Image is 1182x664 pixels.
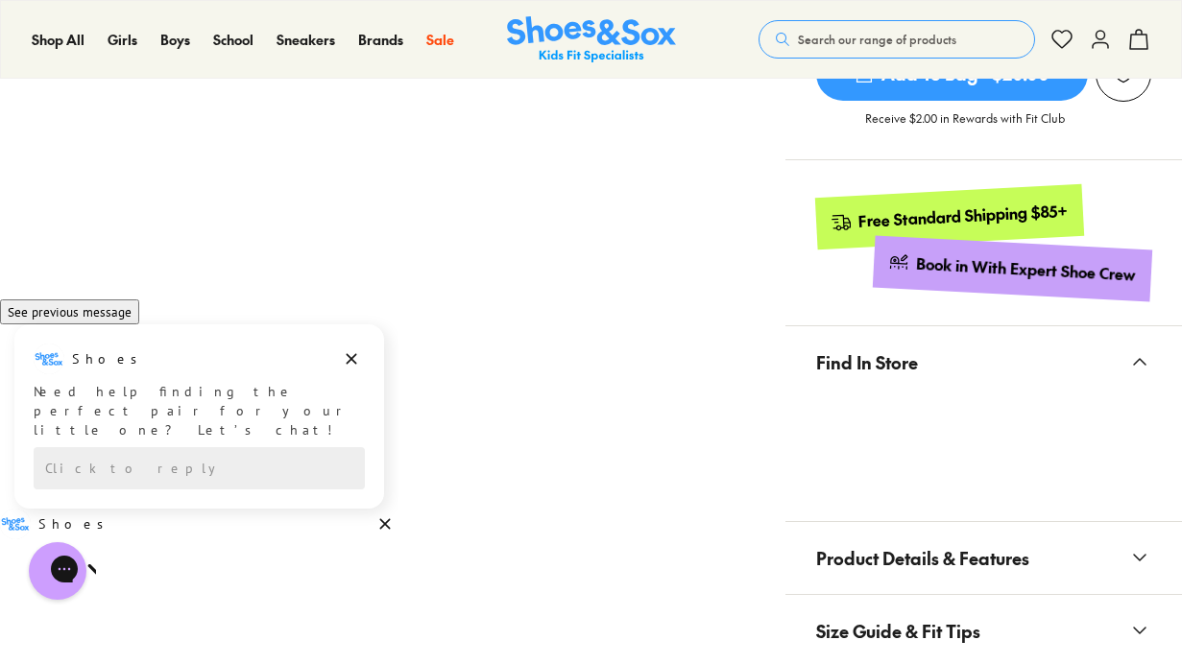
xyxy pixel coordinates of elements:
span: Size Guide & Fit Tips [816,603,980,659]
button: Dismiss campaign [372,214,398,241]
span: Boys [160,30,190,49]
a: Girls [108,30,137,50]
p: Receive $2.00 in Rewards with Fit Club [865,109,1065,144]
a: Book in With Expert Shoe Crew [873,235,1152,301]
span: Search our range of products [798,31,956,48]
h3: Shoes [38,218,114,237]
button: Search our range of products [759,20,1035,59]
span: Sneakers [277,30,335,49]
a: Shoes & Sox [507,16,676,63]
div: Message from Shoes. Need help finding the perfect pair for your little one? Let’s chat! [14,47,384,143]
div: Book in With Expert Shoe Crew [916,253,1137,286]
iframe: Gorgias live chat messenger [19,535,96,606]
span: Product Details & Features [816,530,1029,586]
span: Find In Store [816,334,918,391]
div: Reply to the campaigns [34,151,365,193]
div: Free Standard Shipping $85+ [858,200,1069,231]
span: Brands [358,30,403,49]
a: Brands [358,30,403,50]
a: Sneakers [277,30,335,50]
iframe: Find in Store [816,398,1151,498]
span: School [213,30,253,49]
span: Girls [108,30,137,49]
img: SNS_Logo_Responsive.svg [507,16,676,63]
button: Product Details & Features [785,522,1182,594]
a: Shop All [32,30,84,50]
a: Sale [426,30,454,50]
a: School [213,30,253,50]
span: Shop All [32,30,84,49]
button: Find In Store [785,326,1182,398]
span: See previous message [8,7,132,24]
a: Boys [160,30,190,50]
img: Shoes logo [34,47,64,78]
div: Need help finding the perfect pair for your little one? Let’s chat! [34,85,365,143]
a: Free Standard Shipping $85+ [815,184,1084,249]
span: Sale [426,30,454,49]
h3: Shoes [72,53,148,72]
div: Campaign message [14,28,384,212]
button: Dismiss campaign [338,49,365,76]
